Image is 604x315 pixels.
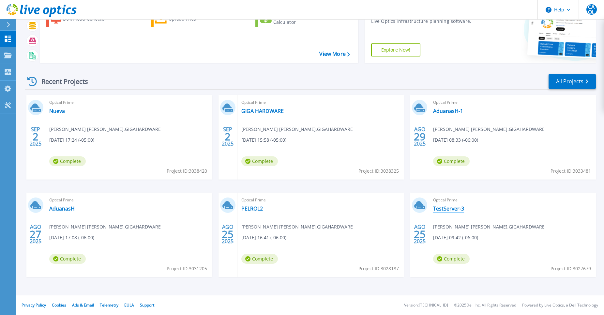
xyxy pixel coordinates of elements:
span: Project ID: 3031205 [167,265,207,272]
span: Complete [433,254,470,264]
span: [PERSON_NAME] [PERSON_NAME] , GIGAHARDWARE [433,223,545,230]
a: View More [319,51,350,57]
li: © 2025 Dell Inc. All Rights Reserved [454,303,516,307]
span: Project ID: 3033481 [551,167,591,175]
span: [DATE] 15:58 (-05:00) [241,136,286,144]
span: [DATE] 17:24 (-05:00) [49,136,94,144]
span: [DATE] 09:42 (-06:00) [433,234,478,241]
span: [PERSON_NAME] [PERSON_NAME] , GIGAHARDWARE [49,223,161,230]
a: AduanasH [49,205,75,212]
span: Complete [241,156,278,166]
span: 2 [33,134,38,139]
span: Project ID: 3028187 [358,265,399,272]
span: Optical Prime [49,197,208,204]
span: Complete [49,156,86,166]
a: Ads & Email [72,302,94,308]
div: Recent Projects [25,73,97,89]
span: 2 [225,134,231,139]
span: Complete [49,254,86,264]
span: [PERSON_NAME] [PERSON_NAME] , GIGAHARDWARE [49,126,161,133]
span: Optical Prime [433,99,592,106]
a: TestServer-3 [433,205,464,212]
a: Cookies [52,302,66,308]
div: AGO 2025 [29,222,42,246]
span: [PERSON_NAME] [PERSON_NAME] , GIGAHARDWARE [241,126,353,133]
a: GIGA HARDWARE [241,108,284,114]
span: Complete [433,156,470,166]
span: 29 [414,134,426,139]
span: Optical Prime [241,197,400,204]
a: All Projects [549,74,596,89]
span: Project ID: 3038420 [167,167,207,175]
a: Telemetry [100,302,118,308]
div: AGO 2025 [414,222,426,246]
span: [DATE] 17:08 (-06:00) [49,234,94,241]
a: PELROL2 [241,205,263,212]
span: 25 [222,231,234,237]
a: Support [140,302,154,308]
span: [DATE] 08:33 (-06:00) [433,136,478,144]
a: Privacy Policy [22,302,46,308]
div: SEP 2025 [29,125,42,149]
li: Version: [TECHNICAL_ID] [404,303,448,307]
li: Powered by Live Optics, a Dell Technology [522,303,598,307]
span: 27 [30,231,41,237]
span: Optical Prime [49,99,208,106]
a: Nueva [49,108,65,114]
div: AGO 2025 [221,222,234,246]
span: Project ID: 3038325 [358,167,399,175]
span: Project ID: 3027679 [551,265,591,272]
a: EULA [124,302,134,308]
span: CAOL [586,4,597,15]
span: [DATE] 16:41 (-06:00) [241,234,286,241]
span: Optical Prime [241,99,400,106]
span: 25 [414,231,426,237]
span: [PERSON_NAME] [PERSON_NAME] , GIGAHARDWARE [433,126,545,133]
div: SEP 2025 [221,125,234,149]
a: Explore Now! [371,43,421,56]
span: Optical Prime [433,197,592,204]
a: AduanasH-1 [433,108,463,114]
span: [PERSON_NAME] [PERSON_NAME] , GIGAHARDWARE [241,223,353,230]
div: AGO 2025 [414,125,426,149]
span: Complete [241,254,278,264]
